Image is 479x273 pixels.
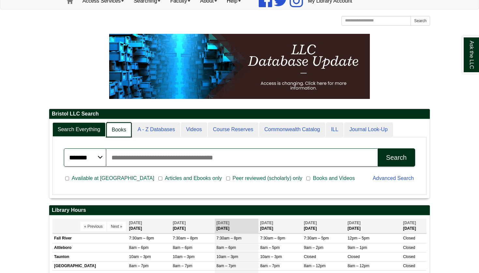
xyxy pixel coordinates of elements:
[386,154,407,161] div: Search
[173,221,186,225] span: [DATE]
[348,264,370,268] span: 8am – 12pm
[109,34,370,99] img: HTML tutorial
[106,122,132,138] a: Books
[52,243,127,252] td: Attleboro
[260,254,282,259] span: 10am – 3pm
[260,245,280,250] span: 8am – 5pm
[230,174,305,182] span: Peer reviewed (scholarly) only
[162,174,225,182] span: Articles and Ebooks only
[378,148,415,167] button: Search
[259,122,325,137] a: Commonwealth Catalog
[171,219,215,233] th: [DATE]
[69,174,157,182] span: Available at [GEOGRAPHIC_DATA]
[403,236,415,240] span: Closed
[302,219,346,233] th: [DATE]
[129,236,154,240] span: 7:30am – 8pm
[411,16,430,26] button: Search
[132,122,180,137] a: A - Z Databases
[403,264,415,268] span: Closed
[173,254,195,259] span: 10am – 3pm
[344,122,393,137] a: Journal Look-Up
[373,175,414,181] a: Advanced Search
[401,219,427,233] th: [DATE]
[348,254,360,259] span: Closed
[173,236,198,240] span: 7:30am – 8pm
[215,219,258,233] th: [DATE]
[208,122,259,137] a: Course Reserves
[52,261,127,270] td: [GEOGRAPHIC_DATA]
[310,174,357,182] span: Books and Videos
[306,176,310,182] input: Books and Videos
[216,236,241,240] span: 7:30am – 8pm
[260,264,280,268] span: 8am – 7pm
[304,245,324,250] span: 9am – 2pm
[216,221,229,225] span: [DATE]
[52,252,127,261] td: Taunton
[326,122,343,137] a: ILL
[127,219,171,233] th: [DATE]
[258,219,302,233] th: [DATE]
[348,245,367,250] span: 9am – 1pm
[65,176,69,182] input: Available at [GEOGRAPHIC_DATA]
[403,254,415,259] span: Closed
[52,122,106,137] a: Search Everything
[348,236,370,240] span: 12pm – 5pm
[260,221,273,225] span: [DATE]
[129,245,149,250] span: 8am – 6pm
[226,176,230,182] input: Peer reviewed (scholarly) only
[346,219,401,233] th: [DATE]
[49,205,430,215] h2: Library Hours
[216,254,238,259] span: 10am – 3pm
[304,221,317,225] span: [DATE]
[129,221,142,225] span: [DATE]
[181,122,207,137] a: Videos
[173,264,192,268] span: 8am – 7pm
[260,236,285,240] span: 7:30am – 8pm
[304,264,326,268] span: 8am – 12pm
[304,236,329,240] span: 7:30am – 5pm
[304,254,316,259] span: Closed
[80,222,106,231] button: « Previous
[403,221,416,225] span: [DATE]
[49,109,430,119] h2: Bristol LLC Search
[216,264,236,268] span: 8am – 7pm
[52,234,127,243] td: Fall River
[173,245,192,250] span: 8am – 6pm
[403,245,415,250] span: Closed
[216,245,236,250] span: 8am – 6pm
[129,254,151,259] span: 10am – 3pm
[158,176,162,182] input: Articles and Ebooks only
[107,222,126,231] button: Next »
[348,221,361,225] span: [DATE]
[129,264,149,268] span: 8am – 7pm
